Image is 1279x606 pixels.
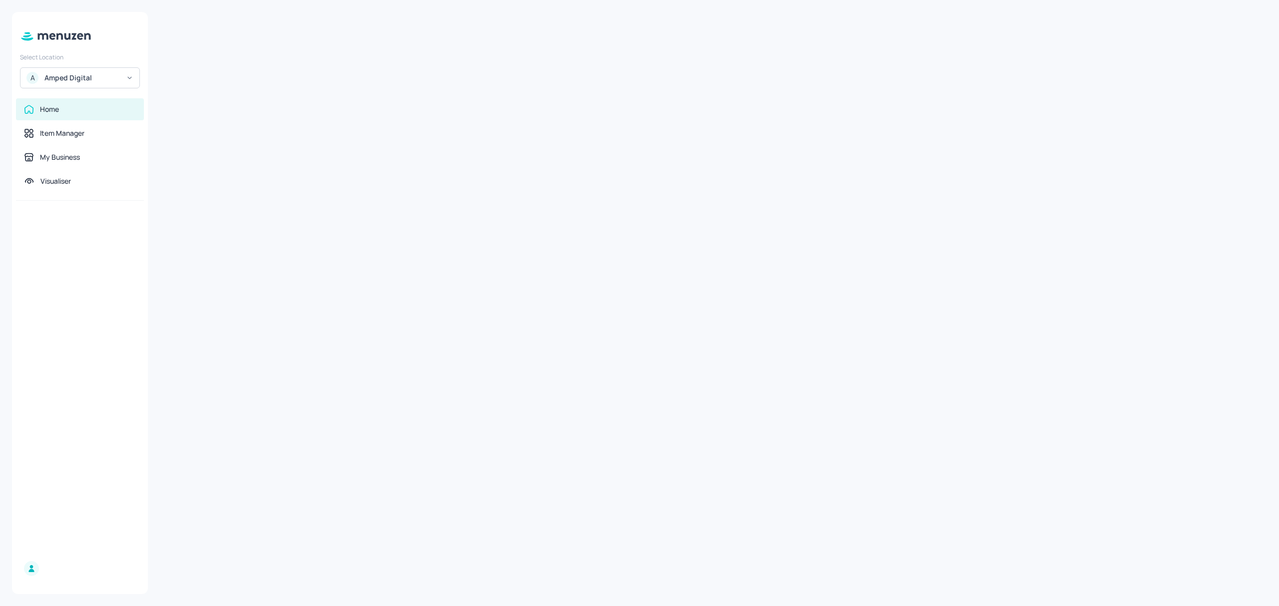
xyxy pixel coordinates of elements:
[26,72,38,84] div: A
[40,176,71,186] div: Visualiser
[40,128,84,138] div: Item Manager
[44,73,120,83] div: Amped Digital
[40,104,59,114] div: Home
[40,152,80,162] div: My Business
[20,53,140,61] div: Select Location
